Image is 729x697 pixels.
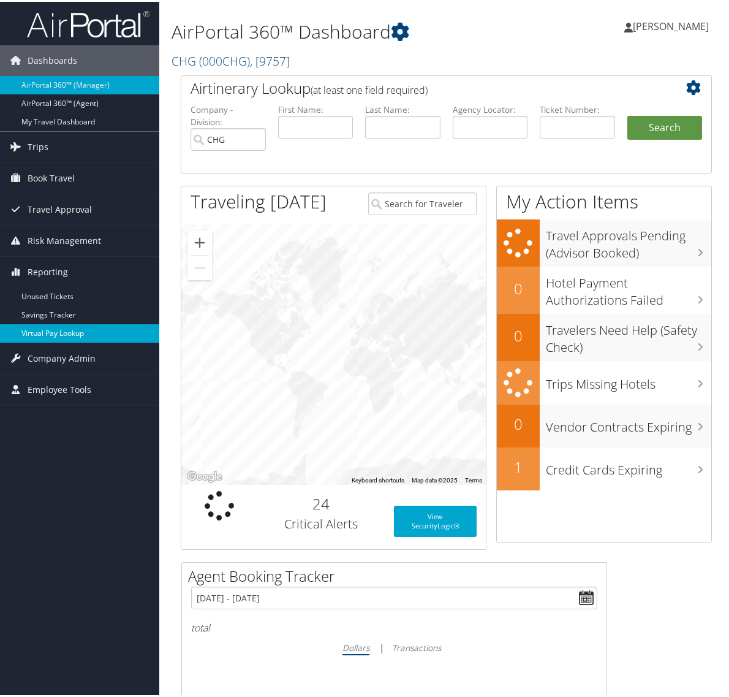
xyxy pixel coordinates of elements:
[184,467,225,483] a: Open this area in Google Maps (opens a new window)
[191,76,658,97] h2: Airtinerary Lookup
[191,102,266,127] label: Company - Division:
[172,17,538,43] h1: AirPortal 360™ Dashboard
[497,403,712,446] a: 0Vendor Contracts Expiring
[250,51,290,67] span: , [ 9757 ]
[497,265,712,312] a: 0Hotel Payment Authorizations Failed
[311,82,428,95] span: (at least one field required)
[497,446,712,489] a: 1Credit Cards Expiring
[497,455,540,476] h2: 1
[172,51,290,67] a: CHG
[28,373,91,403] span: Employee Tools
[546,219,712,260] h3: Travel Approvals Pending (Advisor Booked)
[187,254,212,278] button: Zoom out
[497,312,712,359] a: 0Travelers Need Help (Safety Check)
[540,102,615,114] label: Ticket Number:
[352,474,404,483] button: Keyboard shortcuts
[188,564,606,585] h2: Agent Booking Tracker
[191,187,327,213] h1: Traveling [DATE]
[465,475,482,482] a: Terms (opens in new tab)
[627,114,703,139] button: Search
[412,475,458,482] span: Map data ©2025
[191,619,597,633] h6: total
[368,191,477,213] input: Search for Traveler
[184,467,225,483] img: Google
[266,514,375,531] h3: Critical Alerts
[28,192,92,223] span: Travel Approval
[546,368,712,391] h3: Trips Missing Hotels
[28,224,101,254] span: Risk Management
[546,454,712,477] h3: Credit Cards Expiring
[624,6,721,43] a: [PERSON_NAME]
[278,102,353,114] label: First Name:
[394,504,477,535] a: View SecurityLogic®
[497,187,712,213] h1: My Action Items
[392,640,441,652] i: Transactions
[546,267,712,307] h3: Hotel Payment Authorizations Failed
[546,411,712,434] h3: Vendor Contracts Expiring
[187,229,212,253] button: Zoom in
[633,18,709,31] span: [PERSON_NAME]
[342,640,369,652] i: Dollars
[266,492,375,512] h2: 24
[365,102,440,114] label: Last Name:
[191,638,597,653] div: |
[497,324,540,345] h2: 0
[453,102,528,114] label: Agency Locator:
[497,412,540,433] h2: 0
[497,218,712,265] a: Travel Approvals Pending (Advisor Booked)
[28,44,77,74] span: Dashboards
[546,314,712,354] h3: Travelers Need Help (Safety Check)
[199,51,250,67] span: ( 000CHG )
[28,255,68,286] span: Reporting
[27,8,149,37] img: airportal-logo.png
[497,276,540,297] h2: 0
[28,341,96,372] span: Company Admin
[28,130,48,161] span: Trips
[28,161,75,192] span: Book Travel
[497,359,712,403] a: Trips Missing Hotels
